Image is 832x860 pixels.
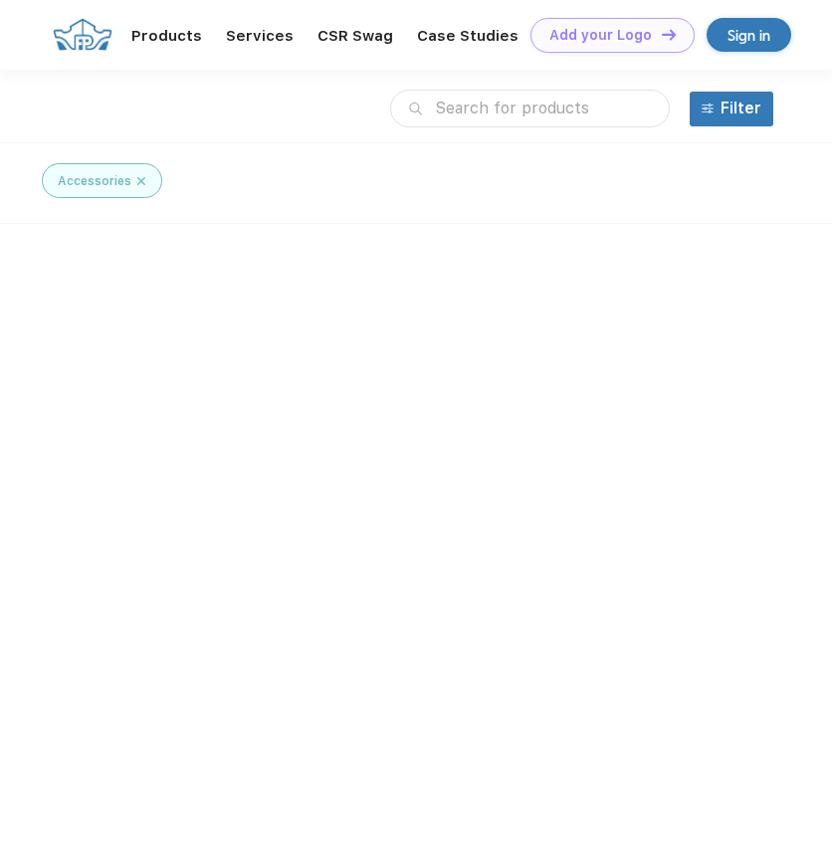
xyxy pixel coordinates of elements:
div: Filter [721,97,761,120]
img: FP-CROWN.png [53,18,112,51]
a: Sign in [707,18,791,52]
a: Services [226,27,294,45]
img: search.svg [409,103,422,115]
div: Accessories [58,172,131,190]
a: CSR Swag [317,27,393,45]
img: DT [662,29,676,40]
div: Add your Logo [549,27,652,44]
div: Sign in [728,24,770,47]
img: filter.svg [702,103,714,114]
img: filter_cancel.svg [137,172,145,190]
a: Products [131,27,202,45]
input: Search for products [390,90,670,127]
